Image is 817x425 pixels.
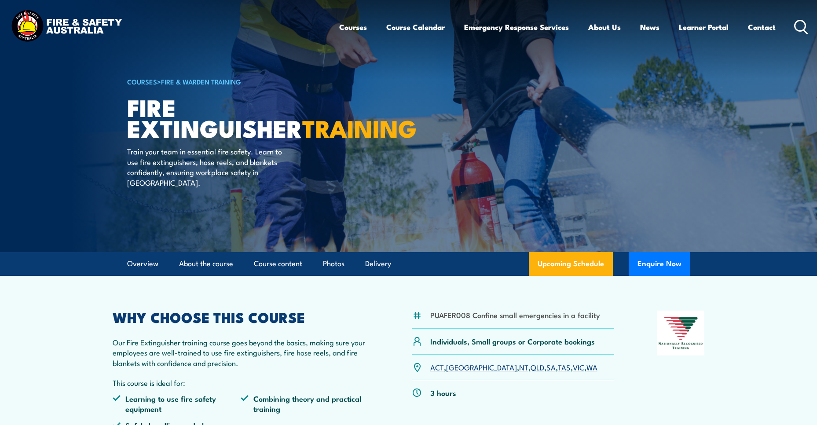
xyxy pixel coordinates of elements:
strong: TRAINING [302,109,417,146]
p: Train your team in essential fire safety. Learn to use fire extinguishers, hose reels, and blanke... [127,146,288,187]
li: Learning to use fire safety equipment [113,393,241,414]
a: NT [519,362,528,372]
a: Overview [127,252,158,275]
h1: Fire Extinguisher [127,97,344,138]
a: Learner Portal [679,15,729,39]
a: Fire & Warden Training [161,77,241,86]
a: WA [586,362,597,372]
a: Emergency Response Services [464,15,569,39]
p: , , , , , , , [430,362,597,372]
a: COURSES [127,77,157,86]
a: Upcoming Schedule [529,252,613,276]
a: Photos [323,252,344,275]
p: Our Fire Extinguisher training course goes beyond the basics, making sure your employees are well... [113,337,370,368]
p: This course is ideal for: [113,377,370,388]
a: ACT [430,362,444,372]
a: QLD [531,362,544,372]
a: SA [546,362,556,372]
a: [GEOGRAPHIC_DATA] [446,362,517,372]
button: Enquire Now [629,252,690,276]
a: Contact [748,15,776,39]
a: Course Calendar [386,15,445,39]
li: PUAFER008 Confine small emergencies in a facility [430,310,600,320]
a: Delivery [365,252,391,275]
a: About the course [179,252,233,275]
p: Individuals, Small groups or Corporate bookings [430,336,595,346]
a: VIC [573,362,584,372]
img: Nationally Recognised Training logo. [657,311,705,355]
a: Courses [339,15,367,39]
a: News [640,15,659,39]
h2: WHY CHOOSE THIS COURSE [113,311,370,323]
a: About Us [588,15,621,39]
li: Combining theory and practical training [241,393,369,414]
a: TAS [558,362,571,372]
h6: > [127,76,344,87]
a: Course content [254,252,302,275]
p: 3 hours [430,388,456,398]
